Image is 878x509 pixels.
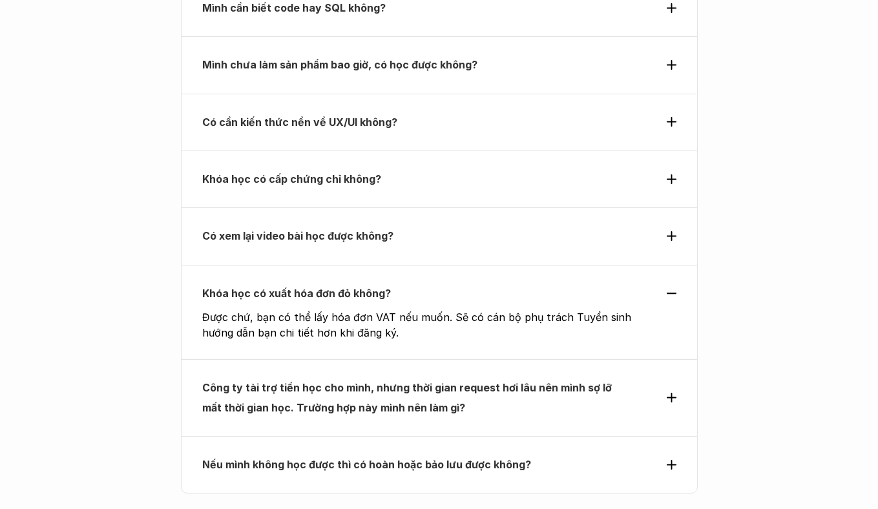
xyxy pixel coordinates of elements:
strong: Mình cần biết code hay SQL không? [202,1,386,14]
p: Được chứ, bạn có thể lấy hóa đơn VAT nếu muốn. Sẽ có cán bộ phụ trách Tuyển sinh hướng dẫn bạn ch... [202,309,634,340]
strong: Mình chưa làm sản phẩm bao giờ, có học được không? [202,58,477,71]
strong: Khóa học có cấp chứng chỉ không? [202,172,381,185]
strong: Nếu mình không học được thì có hoàn hoặc bảo lưu được không? [202,458,531,471]
strong: Công ty tài trợ tiền học cho mình, nhưng thời gian request hơi lâu nên mình sợ lỡ mất thời gian h... [202,381,614,413]
strong: Có cần kiến thức nền về UX/UI không? [202,116,397,129]
strong: Có xem lại video bài học được không? [202,229,393,242]
strong: Khóa học có xuất hóa đơn đỏ không? [202,287,391,300]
